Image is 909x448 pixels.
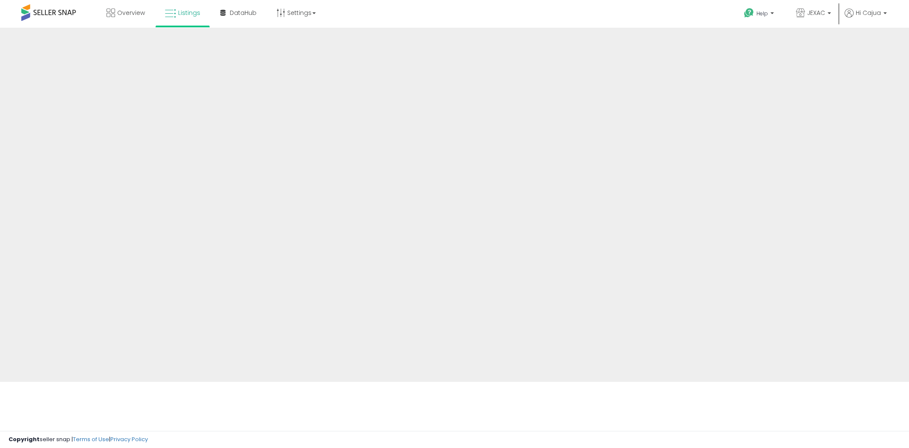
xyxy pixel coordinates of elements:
a: Hi Cajua [845,9,887,28]
a: Help [737,1,782,28]
i: Get Help [744,8,754,18]
span: DataHub [230,9,257,17]
span: Listings [178,9,200,17]
span: Help [756,10,768,17]
span: Hi Cajua [856,9,881,17]
span: JEXAC [807,9,825,17]
span: Overview [117,9,145,17]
